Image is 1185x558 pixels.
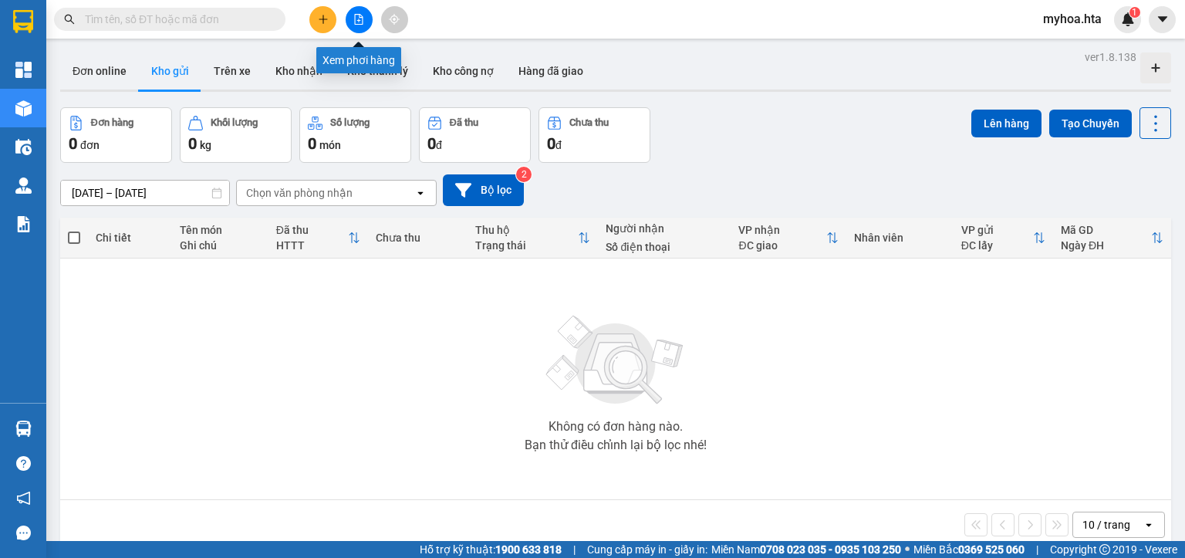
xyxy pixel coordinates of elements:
[276,239,348,252] div: HTTT
[420,541,562,558] span: Hỗ trợ kỹ thuật:
[15,139,32,155] img: warehouse-icon
[1061,239,1151,252] div: Ngày ĐH
[711,541,901,558] span: Miền Nam
[436,139,442,151] span: đ
[738,239,825,252] div: ĐC giao
[606,222,723,235] div: Người nhận
[538,107,650,163] button: Chưa thu0đ
[569,117,609,128] div: Chưa thu
[961,239,1033,252] div: ĐC lấy
[60,107,172,163] button: Đơn hàng0đơn
[16,456,31,471] span: question-circle
[606,241,723,253] div: Số điện thoại
[139,52,201,90] button: Kho gửi
[1053,218,1171,259] th: Toggle SortBy
[961,224,1033,236] div: VP gửi
[760,543,901,556] strong: 0708 023 035 - 0935 103 250
[381,6,408,33] button: aim
[419,107,531,163] button: Đã thu0đ
[1049,110,1132,137] button: Tạo Chuyến
[316,47,401,73] div: Xem phơi hàng
[246,185,353,201] div: Chọn văn phòng nhận
[15,421,32,437] img: warehouse-icon
[16,491,31,506] span: notification
[958,543,1025,556] strong: 0369 525 060
[389,14,400,25] span: aim
[538,306,693,414] img: svg+xml;base64,PHN2ZyBjbGFzcz0ibGlzdC1wbHVnX19zdmciIHhtbG5zPSJodHRwOi8vd3d3LnczLm9yZy8yMDAwL3N2Zy...
[1036,541,1038,558] span: |
[96,232,164,244] div: Chi tiết
[69,134,77,153] span: 0
[414,187,427,199] svg: open
[516,167,532,182] sup: 2
[60,52,139,90] button: Đơn online
[1149,6,1176,33] button: caret-down
[330,117,370,128] div: Số lượng
[573,541,576,558] span: |
[1129,7,1140,18] sup: 1
[738,224,825,236] div: VP nhận
[506,52,596,90] button: Hàng đã giao
[91,117,133,128] div: Đơn hàng
[913,541,1025,558] span: Miền Bắc
[547,134,555,153] span: 0
[475,224,578,236] div: Thu hộ
[427,134,436,153] span: 0
[1099,544,1110,555] span: copyright
[211,117,258,128] div: Khối lượng
[525,439,707,451] div: Bạn thử điều chỉnh lại bộ lọc nhé!
[318,14,329,25] span: plus
[15,100,32,117] img: warehouse-icon
[15,216,32,232] img: solution-icon
[299,107,411,163] button: Số lượng0món
[309,6,336,33] button: plus
[731,218,846,259] th: Toggle SortBy
[61,181,229,205] input: Select a date range.
[1031,9,1114,29] span: myhoa.hta
[319,139,341,151] span: món
[475,239,578,252] div: Trạng thái
[1143,519,1155,531] svg: open
[268,218,368,259] th: Toggle SortBy
[308,134,316,153] span: 0
[346,6,373,33] button: file-add
[353,14,364,25] span: file-add
[905,546,910,553] span: ⚪️
[1121,12,1135,26] img: icon-new-feature
[450,117,478,128] div: Đã thu
[188,134,197,153] span: 0
[80,139,100,151] span: đơn
[276,224,348,236] div: Đã thu
[376,232,460,244] div: Chưa thu
[954,218,1053,259] th: Toggle SortBy
[420,52,506,90] button: Kho công nợ
[1082,517,1130,533] div: 10 / trang
[1140,52,1171,83] div: Tạo kho hàng mới
[180,239,260,252] div: Ghi chú
[1156,12,1170,26] span: caret-down
[549,421,683,433] div: Không có đơn hàng nào.
[64,14,75,25] span: search
[180,107,292,163] button: Khối lượng0kg
[443,174,524,206] button: Bộ lọc
[16,526,31,540] span: message
[200,139,211,151] span: kg
[263,52,335,90] button: Kho nhận
[1061,224,1151,236] div: Mã GD
[1132,7,1137,18] span: 1
[180,224,260,236] div: Tên món
[468,218,598,259] th: Toggle SortBy
[555,139,562,151] span: đ
[13,10,33,33] img: logo-vxr
[85,11,267,28] input: Tìm tên, số ĐT hoặc mã đơn
[854,232,946,244] div: Nhân viên
[201,52,263,90] button: Trên xe
[1085,49,1136,66] div: ver 1.8.138
[15,62,32,78] img: dashboard-icon
[587,541,707,558] span: Cung cấp máy in - giấy in:
[971,110,1042,137] button: Lên hàng
[495,543,562,556] strong: 1900 633 818
[15,178,32,194] img: warehouse-icon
